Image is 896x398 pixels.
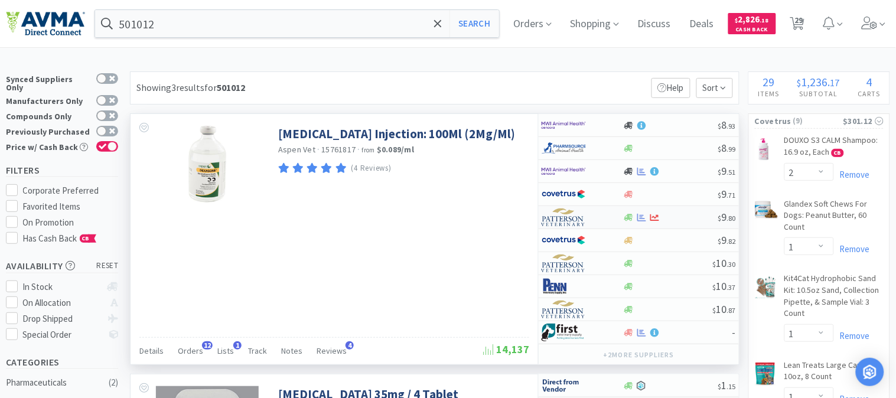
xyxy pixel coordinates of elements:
[713,302,736,316] span: 10
[217,81,245,93] strong: 501012
[6,355,118,369] h5: Categories
[248,345,267,356] span: Track
[202,341,213,350] span: 12
[6,73,90,92] div: Synced Suppliers Only
[6,11,85,36] img: e4e33dab9f054f5782a47901c742baa9_102.png
[351,162,392,175] p: (4 Reviews)
[139,345,164,356] span: Details
[843,115,884,128] div: $301.12
[23,280,102,294] div: In Stock
[718,237,722,246] span: $
[727,306,736,315] span: . 87
[362,146,375,154] span: from
[6,95,90,105] div: Manufacturers Only
[346,341,354,350] span: 4
[727,145,736,154] span: . 99
[718,382,722,391] span: $
[278,126,515,142] a: [MEDICAL_DATA] Injection: 100Ml (2Mg/Ml)
[728,8,776,40] a: $2,826.18Cash Back
[789,88,849,99] h4: Subtotal
[542,185,586,203] img: 77fca1acd8b6420a9015268ca798ef17_1.png
[727,260,736,269] span: . 30
[797,77,801,89] span: $
[169,126,246,203] img: bfd8250dfa9f4233abdd06d8ef875989_155172.jpeg
[136,80,245,96] div: Showing 3 results
[6,376,102,390] div: Pharmaceuticals
[97,260,119,272] span: reset
[727,191,736,200] span: . 71
[718,379,736,392] span: 1
[217,345,234,356] span: Lists
[23,200,119,214] div: Favorited Items
[713,260,716,269] span: $
[278,144,315,155] span: Aspen Vet
[786,20,810,31] a: 29
[542,139,586,157] img: 7915dbd3f8974342a4dc3feb8efc1740_58.png
[834,169,870,180] a: Remove
[651,78,690,98] p: Help
[542,255,586,272] img: f5e969b455434c6296c6d81ef179fa71_3.png
[784,135,884,162] a: DOUXO S3 CALM Shampoo: 16.9 oz, Each CB
[6,164,118,177] h5: Filters
[718,233,736,247] span: 9
[727,237,736,246] span: . 82
[281,345,302,356] span: Notes
[23,296,102,310] div: On Allocation
[718,122,722,131] span: $
[727,214,736,223] span: . 80
[322,144,356,155] span: 15761817
[718,164,736,178] span: 9
[755,137,773,161] img: 123c033b2e6d4da08fae1bdf97fd51f8_399036.png
[718,187,736,201] span: 9
[755,275,778,299] img: 958ffd4ad7f147febef31e00bcb80033_35198.png
[749,88,789,99] h4: Items
[760,17,769,24] span: . 18
[718,191,722,200] span: $
[713,306,716,315] span: $
[755,201,778,219] img: df34964ed98945c9b5196f2fbd44ad92_231910.png
[23,328,102,342] div: Special Order
[718,210,736,224] span: 9
[856,358,884,386] div: Open Intercom Messenger
[23,312,102,326] div: Drop Shipped
[866,74,872,89] span: 4
[727,168,736,177] span: . 51
[735,27,769,34] span: Cash Back
[542,116,586,134] img: f6b2451649754179b5b4e0c70c3f7cb0_2.png
[542,301,586,318] img: f5e969b455434c6296c6d81ef179fa71_3.png
[449,10,498,37] button: Search
[727,382,736,391] span: . 15
[542,162,586,180] img: f6b2451649754179b5b4e0c70c3f7cb0_2.png
[834,330,870,341] a: Remove
[830,77,840,89] span: 17
[6,110,90,120] div: Compounds Only
[542,324,586,341] img: 67d67680309e4a0bb49a5ff0391dcc42_6.png
[849,88,890,99] h4: Carts
[735,17,738,24] span: $
[755,362,776,386] img: f378f5f788b24dc69c3cfe3910892bd5_31128.png
[801,74,828,89] span: 1,236
[696,78,733,98] span: Sort
[735,14,769,25] span: 2,826
[789,76,849,88] div: .
[358,144,360,155] span: ·
[80,235,92,242] span: CB
[727,283,736,292] span: . 37
[377,144,414,155] strong: $0.089 / ml
[718,145,722,154] span: $
[598,347,680,363] button: +2more suppliers
[95,10,499,37] input: Search by item, sku, manufacturer, ingredient, size...
[718,141,736,155] span: 8
[718,214,722,223] span: $
[204,81,245,93] span: for
[6,259,118,273] h5: Availability
[713,279,736,293] span: 10
[727,122,736,131] span: . 93
[732,325,736,339] span: -
[542,377,586,394] img: c67096674d5b41e1bca769e75293f8dd_19.png
[23,184,119,198] div: Corporate Preferred
[713,256,736,270] span: 10
[713,283,716,292] span: $
[685,19,719,30] a: Deals
[317,144,320,155] span: ·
